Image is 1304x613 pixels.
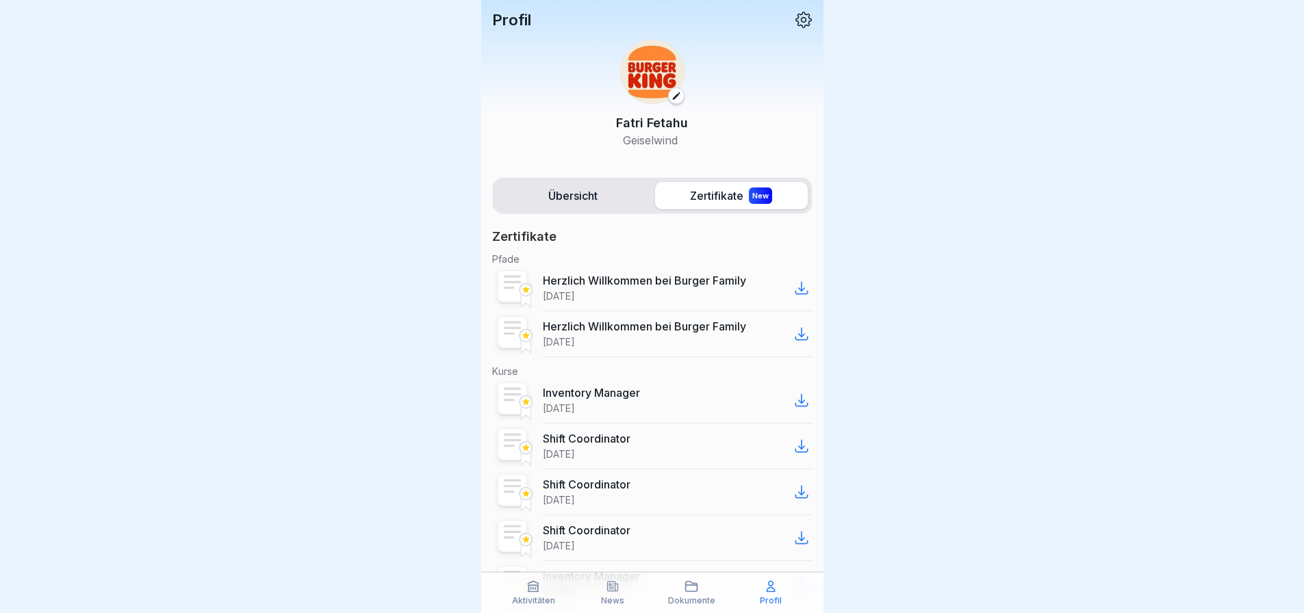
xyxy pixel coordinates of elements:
p: [DATE] [543,402,575,415]
p: [DATE] [543,540,575,552]
p: Shift Coordinator [543,432,630,445]
p: Shift Coordinator [543,523,630,537]
p: News [601,596,624,605]
p: Dokumente [668,596,715,605]
label: Zertifikate [655,182,808,209]
p: [DATE] [543,290,575,302]
p: Zertifikate [492,229,557,245]
div: New [749,187,772,204]
p: Inventory Manager [543,569,640,583]
p: Fatri Fetahu [616,114,688,132]
p: Profil [760,596,782,605]
p: Geiselwind [616,132,688,148]
p: Inventory Manager [543,386,640,400]
img: w2f18lwxr3adf3talrpwf6id.png [620,40,685,104]
p: Herzlich Willkommen bei Burger Family [543,274,746,287]
p: Aktivitäten [512,596,555,605]
p: Kurse [492,365,813,378]
p: [DATE] [543,448,575,460]
p: [DATE] [543,494,575,506]
label: Übersicht [497,182,650,209]
p: Profil [492,11,531,29]
p: [DATE] [543,336,575,348]
p: Herzlich Willkommen bei Burger Family [543,319,746,333]
p: Shift Coordinator [543,478,630,491]
p: Pfade [492,253,813,265]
